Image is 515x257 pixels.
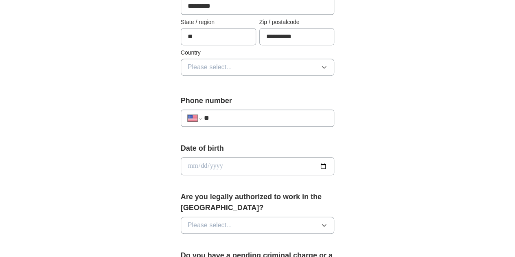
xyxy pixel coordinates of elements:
[181,95,335,106] label: Phone number
[181,191,335,213] label: Are you legally authorized to work in the [GEOGRAPHIC_DATA]?
[181,143,335,154] label: Date of birth
[188,62,232,72] span: Please select...
[181,48,335,57] label: Country
[181,59,335,76] button: Please select...
[181,217,335,234] button: Please select...
[259,18,335,26] label: Zip / postalcode
[188,220,232,230] span: Please select...
[181,18,256,26] label: State / region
